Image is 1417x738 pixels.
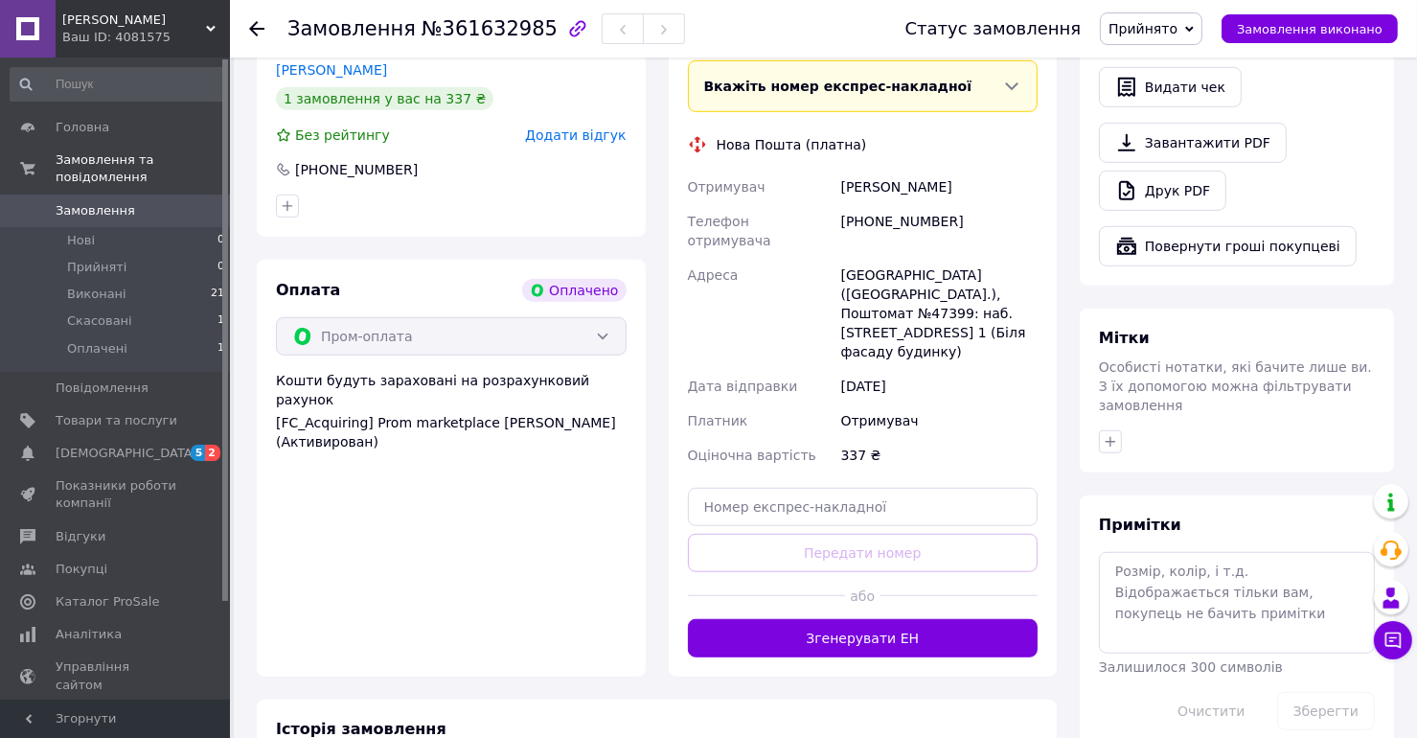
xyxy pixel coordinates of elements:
span: Замовлення виконано [1237,22,1383,36]
span: 2 [205,445,220,461]
span: Примітки [1099,516,1181,534]
span: №361632985 [422,17,558,40]
span: Особисті нотатки, які бачите лише ви. З їх допомогою можна фільтрувати замовлення [1099,359,1372,413]
button: Чат з покупцем [1374,621,1412,659]
span: Аналітика [56,626,122,643]
span: Прийнято [1108,21,1177,36]
button: Згенерувати ЕН [688,619,1039,657]
span: Залишилося 300 символів [1099,659,1283,675]
div: 1 замовлення у вас на 337 ₴ [276,87,493,110]
span: Товари та послуги [56,412,177,429]
input: Пошук [10,67,226,102]
span: Виконані [67,286,126,303]
span: Адреса [688,267,739,283]
div: Отримувач [837,404,1041,438]
button: Видати чек [1099,67,1242,107]
input: Номер експрес-накладної [688,488,1039,526]
span: Вкажіть номер експрес-накладної [704,79,972,94]
span: Каталог ProSale [56,593,159,611]
div: [GEOGRAPHIC_DATA] ([GEOGRAPHIC_DATA].), Поштомат №47399: наб. [STREET_ADDRESS] 1 (Біля фасаду буд... [837,258,1041,369]
span: Мітки [1099,329,1150,347]
div: Статус замовлення [905,19,1082,38]
div: Кошти будуть зараховані на розрахунковий рахунок [276,371,627,451]
span: або [845,587,880,606]
span: Відгуки [56,528,105,545]
span: Історія замовлення [276,720,446,738]
div: Оплачено [522,279,626,302]
span: Оціночна вартість [688,448,816,463]
div: Ваш ID: 4081575 [62,29,230,46]
div: 337 ₴ [837,438,1041,473]
span: Без рейтингу [295,127,390,143]
span: 0 [217,259,224,276]
a: Завантажити PDF [1099,123,1287,163]
div: Повернутися назад [249,19,264,38]
div: [PHONE_NUMBER] [837,204,1041,258]
span: Скасовані [67,312,132,330]
span: Повідомлення [56,380,149,397]
span: Оплата [276,281,340,299]
a: [PERSON_NAME] [276,62,387,78]
span: 5 [191,445,206,461]
span: Замовлення [56,202,135,219]
button: Замовлення виконано [1222,14,1398,43]
span: Додати відгук [525,127,626,143]
span: Дата відправки [688,379,798,394]
div: [PHONE_NUMBER] [293,160,420,179]
span: 21 [211,286,224,303]
span: 1 [217,340,224,357]
span: Показники роботи компанії [56,477,177,512]
span: Прийняті [67,259,126,276]
span: [DEMOGRAPHIC_DATA] [56,445,197,462]
button: Повернути гроші покупцеві [1099,226,1357,266]
span: Платник [688,413,748,428]
span: ФОП Барабаш Марина Василівна [62,12,206,29]
span: Управління сайтом [56,658,177,693]
span: 0 [217,232,224,249]
span: 1 [217,312,224,330]
span: Отримувач [688,179,766,195]
span: Нові [67,232,95,249]
div: [FC_Acquiring] Prom marketplace [PERSON_NAME] (Активирован) [276,413,627,451]
span: Замовлення [287,17,416,40]
div: [DATE] [837,369,1041,404]
span: Оплачені [67,340,127,357]
span: Покупці [56,561,107,578]
span: Телефон отримувача [688,214,771,248]
a: Друк PDF [1099,171,1226,211]
div: [PERSON_NAME] [837,170,1041,204]
span: Головна [56,119,109,136]
span: Замовлення та повідомлення [56,151,230,186]
div: Нова Пошта (платна) [712,135,872,154]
